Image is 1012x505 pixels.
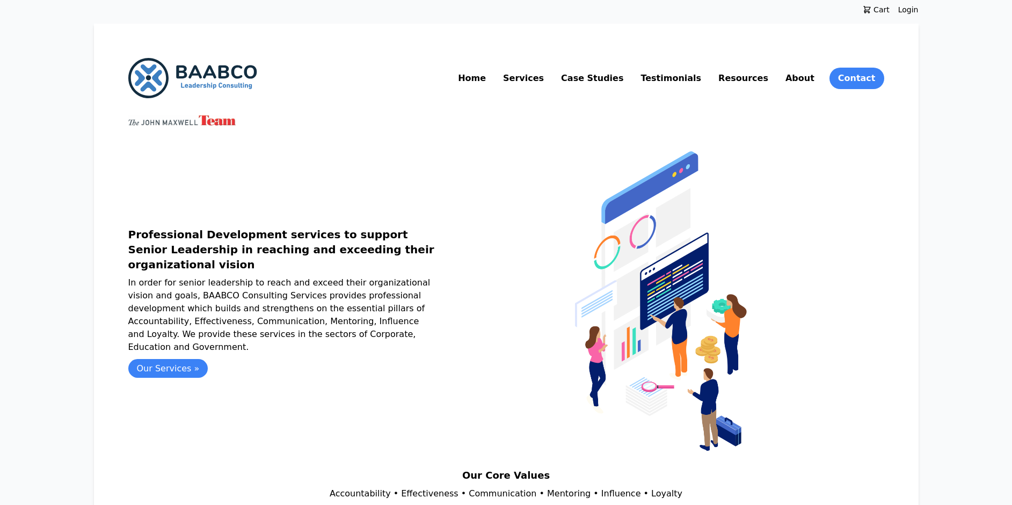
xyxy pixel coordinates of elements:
img: John Maxwell [128,115,236,126]
a: Our Services » [128,359,208,378]
h2: Our Core Values [128,468,884,483]
a: Contact [829,68,884,89]
a: Case Studies [559,70,625,87]
h1: Professional Development services to support Senior Leadership in reaching and exceeding their or... [128,227,438,272]
a: About [783,70,817,87]
a: Services [501,70,546,87]
span: Cart [871,4,890,15]
a: Home [456,70,488,87]
img: BAABCO Consulting Services [128,58,257,98]
p: Accountability • Effectiveness • Communication • Mentoring • Influence • Loyalty [128,487,884,500]
a: Cart [854,4,898,15]
a: Resources [716,70,770,87]
a: Login [898,4,919,15]
a: Testimonials [638,70,703,87]
p: In order for senior leadership to reach and exceed their organizational vision and goals, BAABCO ... [128,276,438,354]
img: BAABCO Consulting Services [575,151,747,451]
